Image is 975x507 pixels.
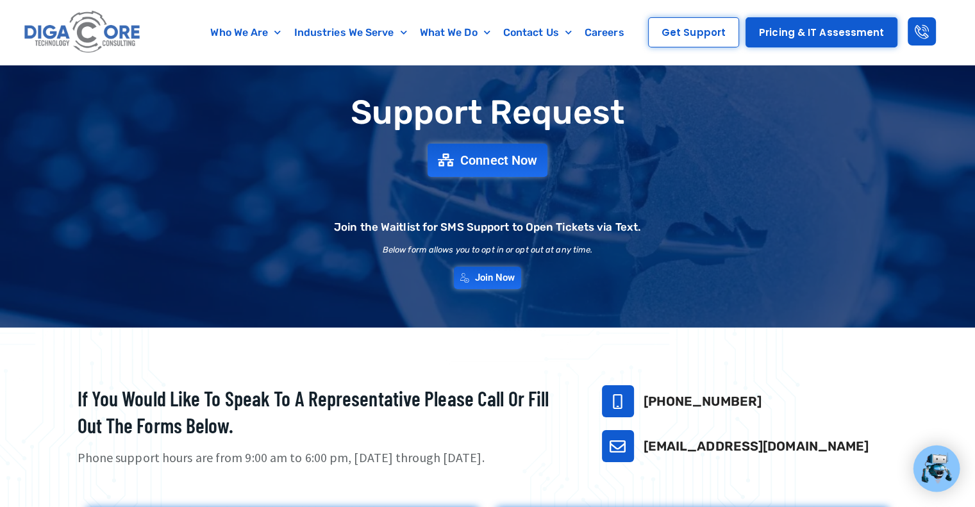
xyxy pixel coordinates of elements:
a: Contact Us [497,18,578,47]
h2: Below form allows you to opt in or opt out at any time. [383,245,593,254]
a: Connect Now [428,144,547,177]
a: Pricing & IT Assessment [746,17,897,47]
a: [EMAIL_ADDRESS][DOMAIN_NAME] [644,438,869,454]
a: 732-646-5725 [602,385,634,417]
span: Get Support [662,28,726,37]
a: What We Do [413,18,497,47]
a: Join Now [454,267,522,289]
span: Pricing & IT Assessment [759,28,884,37]
a: Who We Are [204,18,287,47]
h2: If you would like to speak to a representative please call or fill out the forms below. [78,385,570,438]
a: support@digacore.com [602,430,634,462]
a: [PHONE_NUMBER] [644,394,762,409]
span: Join Now [475,273,515,283]
nav: Menu [196,18,639,47]
p: Phone support hours are from 9:00 am to 6:00 pm, [DATE] through [DATE]. [78,449,570,467]
span: Connect Now [460,154,537,167]
h2: Join the Waitlist for SMS Support to Open Tickets via Text. [334,222,641,233]
a: Get Support [648,17,739,47]
img: Digacore logo 1 [21,6,144,58]
a: Industries We Serve [288,18,413,47]
a: Careers [578,18,631,47]
h1: Support Request [46,94,930,131]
